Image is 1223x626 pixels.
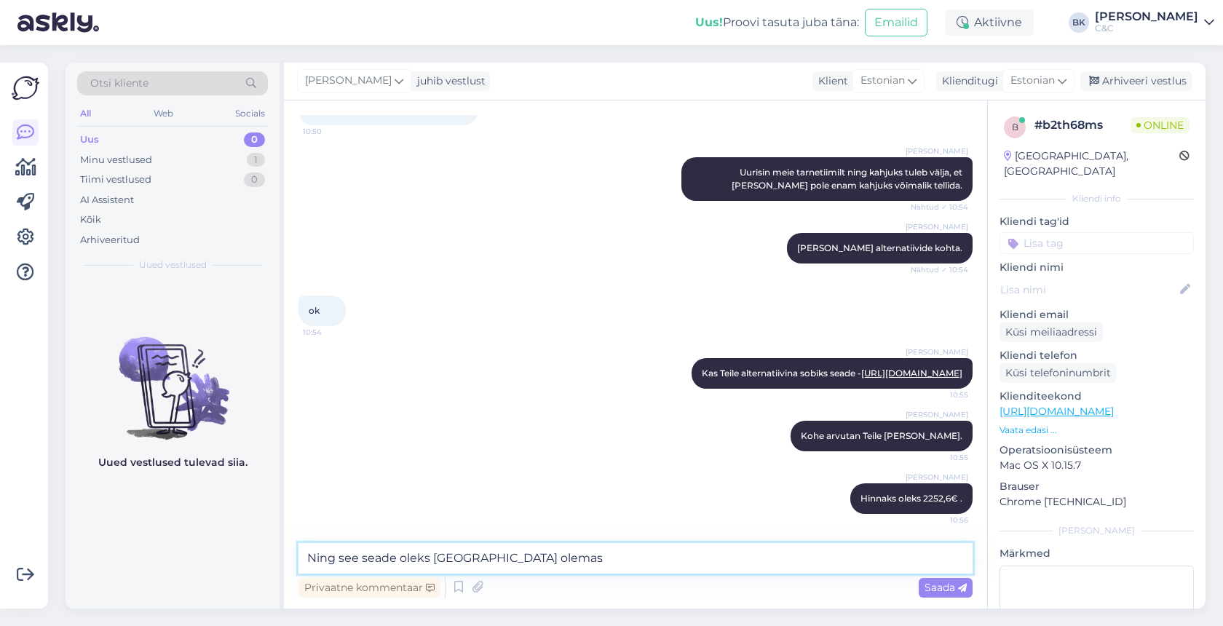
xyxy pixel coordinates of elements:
textarea: Ning see seade oleks [GEOGRAPHIC_DATA] olemas [298,543,973,574]
div: Arhiveeritud [80,233,140,247]
div: [GEOGRAPHIC_DATA], [GEOGRAPHIC_DATA] [1004,148,1179,179]
p: Kliendi telefon [1000,348,1194,363]
span: Saada [925,581,967,594]
p: Brauser [1000,479,1194,494]
span: [PERSON_NAME] alternatiivide kohta. [797,242,962,253]
a: [URL][DOMAIN_NAME] [1000,405,1114,418]
div: Kõik [80,213,101,227]
span: Estonian [1010,73,1055,89]
p: Vaata edasi ... [1000,424,1194,437]
p: Uued vestlused tulevad siia. [98,455,248,470]
span: Uurisin meie tarnetiimilt ning kahjuks tuleb välja, et [PERSON_NAME] pole enam kahjuks võimalik t... [732,167,965,191]
span: [PERSON_NAME] [305,73,392,89]
img: Askly Logo [12,74,39,102]
span: b [1012,122,1018,132]
div: Klienditugi [936,74,998,89]
span: Estonian [860,73,905,89]
span: Online [1131,117,1190,133]
p: Operatsioonisüsteem [1000,443,1194,458]
div: [PERSON_NAME] [1095,11,1198,23]
p: Klienditeekond [1000,389,1194,404]
span: 10:55 [914,452,968,463]
span: [PERSON_NAME] [906,472,968,483]
div: 1 [247,153,265,167]
div: Socials [232,104,268,123]
a: [URL][DOMAIN_NAME] [861,368,962,379]
span: 10:56 [914,515,968,526]
div: juhib vestlust [411,74,486,89]
span: Kohe arvutan Teile [PERSON_NAME]. [801,430,962,441]
div: Arhiveeri vestlus [1080,71,1192,91]
div: Web [151,104,176,123]
div: # b2th68ms [1034,116,1131,134]
p: Kliendi nimi [1000,260,1194,275]
input: Lisa tag [1000,232,1194,254]
span: [PERSON_NAME] [906,221,968,232]
span: Nähtud ✓ 10:54 [911,264,968,275]
p: Kliendi email [1000,307,1194,322]
div: Tiimi vestlused [80,173,151,187]
input: Lisa nimi [1000,282,1177,298]
img: No chats [66,311,280,442]
div: Kliendi info [1000,192,1194,205]
span: Otsi kliente [90,76,149,91]
div: Uus [80,132,99,147]
a: [PERSON_NAME]C&C [1095,11,1214,34]
button: Emailid [865,9,927,36]
span: 10:55 [914,389,968,400]
div: [PERSON_NAME] [1000,524,1194,537]
div: All [77,104,94,123]
div: BK [1069,12,1089,33]
span: Nähtud ✓ 10:54 [911,202,968,213]
span: Hinnaks oleks 2252,6€ . [860,493,962,504]
div: AI Assistent [80,193,134,207]
span: 10:50 [303,126,357,137]
div: 0 [244,132,265,147]
div: Proovi tasuta juba täna: [695,14,859,31]
p: Chrome [TECHNICAL_ID] [1000,494,1194,510]
span: [PERSON_NAME] [906,346,968,357]
span: [PERSON_NAME] [906,409,968,420]
span: [PERSON_NAME] [906,146,968,156]
div: 0 [244,173,265,187]
div: Klient [812,74,848,89]
b: Uus! [695,15,723,29]
p: Kliendi tag'id [1000,214,1194,229]
span: Uued vestlused [139,258,207,272]
p: Mac OS X 10.15.7 [1000,458,1194,473]
div: Küsi meiliaadressi [1000,322,1103,342]
div: Küsi telefoninumbrit [1000,363,1117,383]
div: C&C [1095,23,1198,34]
span: 10:54 [303,327,357,338]
span: ok [309,305,320,316]
p: Märkmed [1000,546,1194,561]
span: Kas Teile alternatiivina sobiks seade - [702,368,962,379]
div: Privaatne kommentaar [298,578,440,598]
div: Aktiivne [945,9,1034,36]
div: Minu vestlused [80,153,152,167]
